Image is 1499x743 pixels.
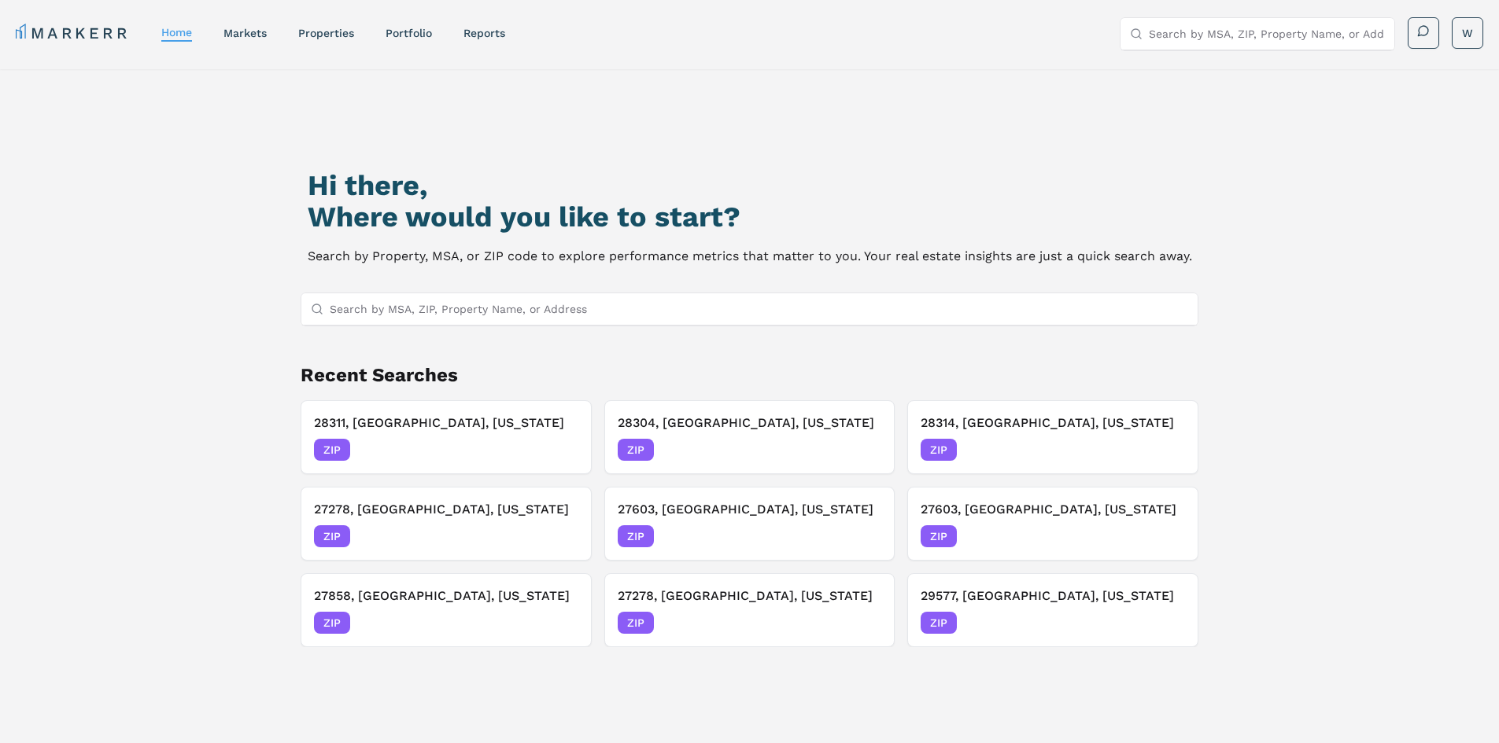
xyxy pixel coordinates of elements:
h3: 27603, [GEOGRAPHIC_DATA], [US_STATE] [618,500,882,519]
input: Search by MSA, ZIP, Property Name, or Address [330,293,1189,325]
input: Search by MSA, ZIP, Property Name, or Address [1149,18,1385,50]
button: Remove 29577, Myrtle Beach, South Carolina29577, [GEOGRAPHIC_DATA], [US_STATE]ZIP[DATE] [907,573,1198,647]
span: [DATE] [846,528,881,544]
a: reports [463,27,505,39]
span: ZIP [618,439,654,461]
span: [DATE] [543,442,578,458]
button: Remove 28311, Fayetteville, North Carolina28311, [GEOGRAPHIC_DATA], [US_STATE]ZIP[DATE] [301,400,592,474]
button: Remove 27603, Raleigh, North Carolina27603, [GEOGRAPHIC_DATA], [US_STATE]ZIP[DATE] [604,487,895,561]
button: Remove 28304, Fayetteville, North Carolina28304, [GEOGRAPHIC_DATA], [US_STATE]ZIP[DATE] [604,400,895,474]
h1: Hi there, [308,170,1192,201]
h2: Recent Searches [301,362,1199,388]
span: [DATE] [846,442,881,458]
span: ZIP [314,612,350,634]
span: [DATE] [1150,442,1185,458]
button: W [1452,17,1483,49]
span: ZIP [921,612,957,634]
h3: 27858, [GEOGRAPHIC_DATA], [US_STATE] [314,587,578,605]
h2: Where would you like to start? [308,201,1192,233]
span: ZIP [618,525,654,547]
a: Portfolio [386,27,432,39]
button: Remove 27278, Hillsborough, North Carolina27278, [GEOGRAPHIC_DATA], [US_STATE]ZIP[DATE] [604,573,895,647]
span: ZIP [618,612,654,634]
span: ZIP [921,525,957,547]
h3: 28314, [GEOGRAPHIC_DATA], [US_STATE] [921,414,1185,432]
span: [DATE] [846,615,881,631]
h3: 27278, [GEOGRAPHIC_DATA], [US_STATE] [314,500,578,519]
span: [DATE] [543,528,578,544]
button: Remove 27278, Hillsborough, North Carolina27278, [GEOGRAPHIC_DATA], [US_STATE]ZIP[DATE] [301,487,592,561]
button: Remove 27603, Raleigh, North Carolina27603, [GEOGRAPHIC_DATA], [US_STATE]ZIP[DATE] [907,487,1198,561]
span: ZIP [314,439,350,461]
span: W [1462,25,1473,41]
p: Search by Property, MSA, or ZIP code to explore performance metrics that matter to you. Your real... [308,245,1192,267]
span: [DATE] [1150,528,1185,544]
h3: 27278, [GEOGRAPHIC_DATA], [US_STATE] [618,587,882,605]
span: ZIP [921,439,957,461]
h3: 28304, [GEOGRAPHIC_DATA], [US_STATE] [618,414,882,432]
a: MARKERR [16,22,130,44]
span: [DATE] [543,615,578,631]
button: Remove 28314, Fayetteville, North Carolina28314, [GEOGRAPHIC_DATA], [US_STATE]ZIP[DATE] [907,400,1198,474]
span: ZIP [314,525,350,547]
h3: 28311, [GEOGRAPHIC_DATA], [US_STATE] [314,414,578,432]
a: markets [223,27,267,39]
h3: 27603, [GEOGRAPHIC_DATA], [US_STATE] [921,500,1185,519]
button: Remove 27858, Greenville, North Carolina27858, [GEOGRAPHIC_DATA], [US_STATE]ZIP[DATE] [301,573,592,647]
span: [DATE] [1150,615,1185,631]
a: properties [298,27,354,39]
a: home [161,26,192,39]
h3: 29577, [GEOGRAPHIC_DATA], [US_STATE] [921,587,1185,605]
